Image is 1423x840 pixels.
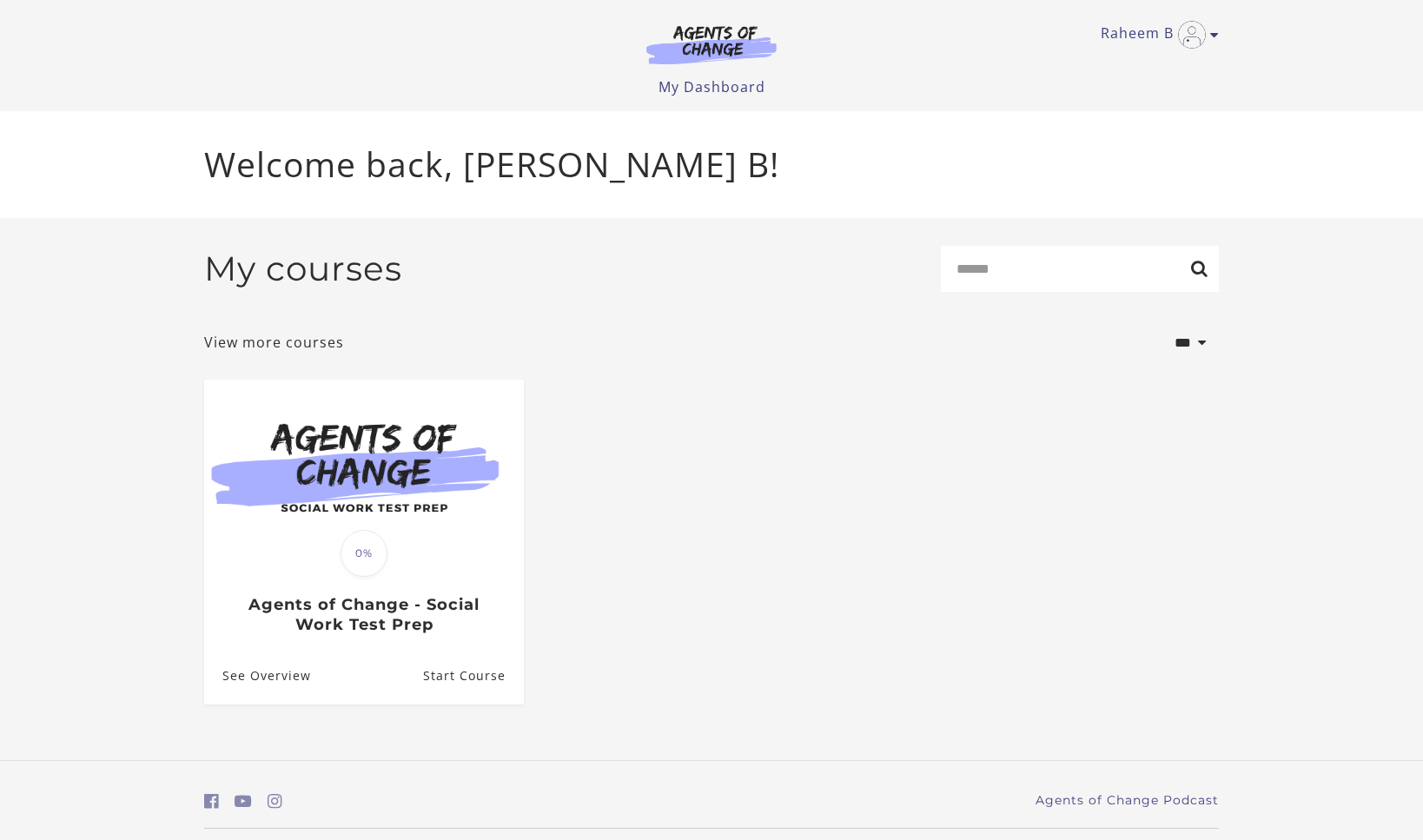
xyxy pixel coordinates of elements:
[204,332,344,353] a: View more courses
[659,77,765,96] a: My Dashboard
[235,793,252,810] i: https://www.youtube.com/c/AgentsofChangeTestPrepbyMeaganMitchell (Open in a new window)
[204,248,402,289] h2: My courses
[204,648,311,704] a: Agents of Change - Social Work Test Prep: See Overview
[204,139,1219,190] p: Welcome back, [PERSON_NAME] B!
[204,789,219,814] a: https://www.facebook.com/groups/aswbtestprep (Open in a new window)
[222,595,505,634] h3: Agents of Change - Social Work Test Prep
[1036,791,1219,810] a: Agents of Change Podcast
[268,789,282,814] a: https://www.instagram.com/agentsofchangeprep/ (Open in a new window)
[204,793,219,810] i: https://www.facebook.com/groups/aswbtestprep (Open in a new window)
[628,24,795,64] img: Agents of Change Logo
[268,793,282,810] i: https://www.instagram.com/agentsofchangeprep/ (Open in a new window)
[235,789,252,814] a: https://www.youtube.com/c/AgentsofChangeTestPrepbyMeaganMitchell (Open in a new window)
[341,530,387,577] span: 0%
[423,648,524,704] a: Agents of Change - Social Work Test Prep: Resume Course
[1101,21,1210,49] a: Toggle menu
